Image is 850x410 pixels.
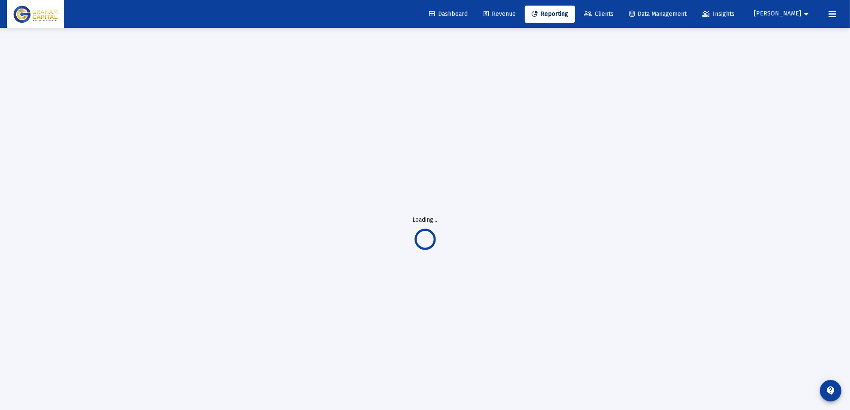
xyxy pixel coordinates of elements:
button: [PERSON_NAME] [744,5,822,22]
a: Data Management [623,6,693,23]
a: Insights [696,6,741,23]
span: Clients [584,10,614,18]
a: Reporting [525,6,575,23]
mat-icon: contact_support [826,386,836,396]
a: Revenue [477,6,523,23]
mat-icon: arrow_drop_down [801,6,811,23]
span: [PERSON_NAME] [754,10,801,18]
a: Dashboard [422,6,475,23]
span: Revenue [484,10,516,18]
span: Reporting [532,10,568,18]
span: Data Management [629,10,687,18]
img: Dashboard [13,6,57,23]
span: Dashboard [429,10,468,18]
span: Insights [702,10,735,18]
a: Clients [577,6,620,23]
